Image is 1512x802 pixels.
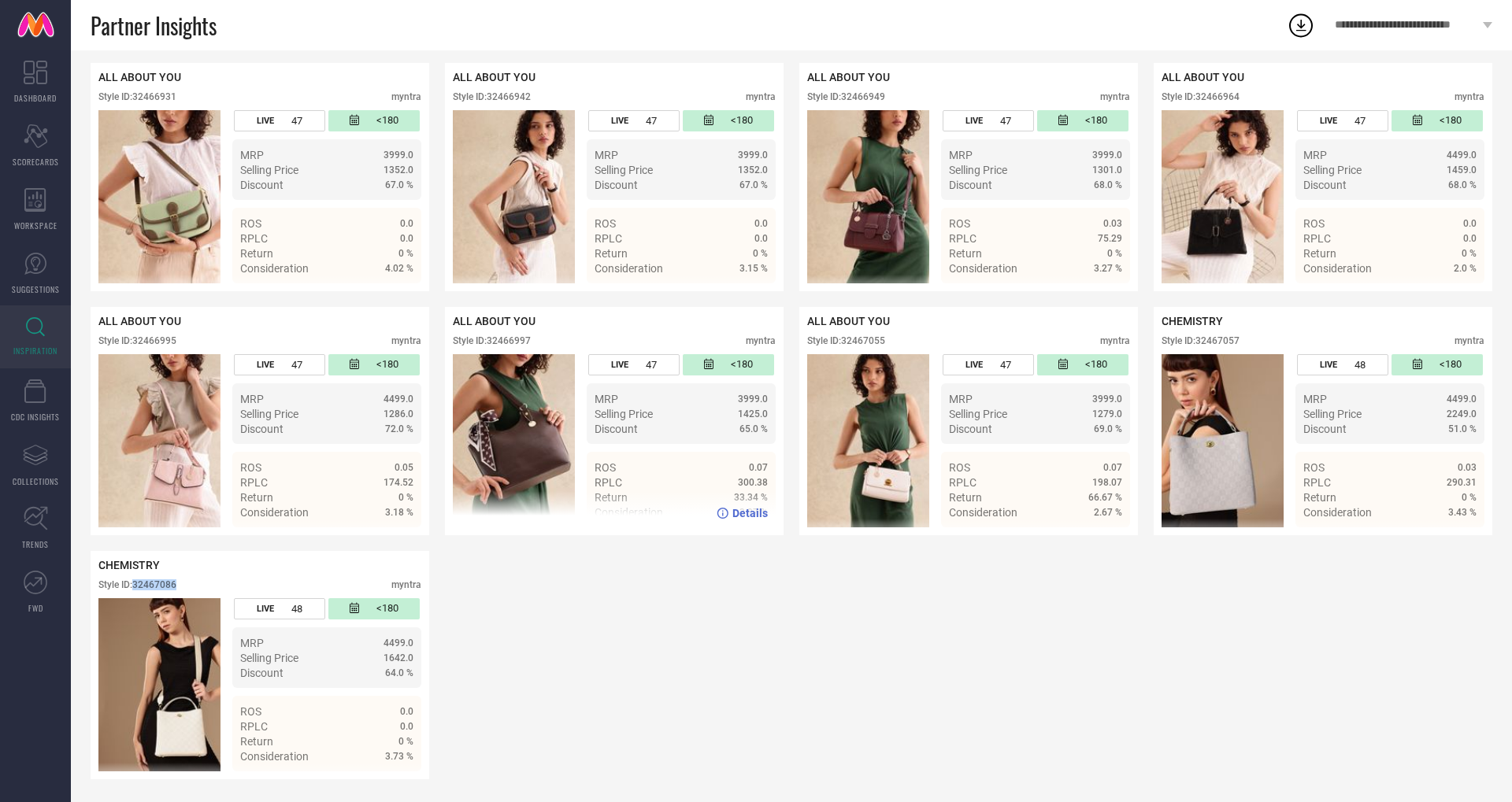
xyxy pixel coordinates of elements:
[1085,358,1107,371] span: <180
[595,179,638,191] span: Discount
[595,393,618,405] span: MRP
[1303,164,1362,176] span: Selling Price
[738,150,768,161] span: 3999.0
[1447,394,1477,405] span: 4499.0
[1162,110,1284,283] div: Click to view image
[943,354,1033,375] div: Number of days the style has been live on the platform
[1303,217,1325,230] span: ROS
[376,358,398,371] span: <180
[234,598,324,619] div: Number of days the style has been live on the platform
[240,667,283,679] span: Discount
[1094,263,1122,274] span: 3.27 %
[739,423,768,434] span: 65.0 %
[1303,262,1372,275] span: Consideration
[384,408,413,419] span: 1286.0
[1162,71,1244,83] span: ALL ABOUT YOU
[98,579,176,590] div: Style ID: 32467086
[240,506,309,519] span: Consideration
[240,217,261,230] span: ROS
[22,538,49,550] span: TRENDS
[1303,149,1327,161] span: MRP
[1303,461,1325,474] span: ROS
[595,408,653,420] span: Selling Price
[234,110,324,131] div: Number of days the style has been live on the platform
[98,110,220,283] div: Click to view image
[391,579,421,590] div: myntra
[595,217,616,230] span: ROS
[291,603,302,615] span: 48
[385,263,413,274] span: 4.02 %
[595,247,628,260] span: Return
[1297,354,1388,375] div: Number of days the style has been live on the platform
[1303,476,1331,489] span: RPLC
[1092,477,1122,488] span: 198.07
[291,115,302,127] span: 47
[385,507,413,518] span: 3.18 %
[1037,354,1128,375] div: Number of days since the style was first listed on the platform
[98,559,160,571] span: CHEMISTRY
[1441,290,1477,303] span: Details
[453,315,535,327] span: ALL ABOUT YOU
[453,71,535,83] span: ALL ABOUT YOU
[949,232,976,245] span: RPLC
[1162,110,1284,283] img: Style preview image
[384,477,413,488] span: 174.52
[611,116,628,126] span: LIVE
[1162,354,1284,527] img: Style preview image
[807,91,885,102] div: Style ID: 32466949
[391,335,421,346] div: myntra
[1448,179,1477,190] span: 68.0 %
[257,604,274,614] span: LIVE
[328,354,419,375] div: Number of days since the style was first listed on the platform
[240,408,298,420] span: Selling Price
[240,705,261,718] span: ROS
[807,354,929,527] img: Style preview image
[28,602,43,614] span: FWD
[749,462,768,473] span: 0.07
[738,164,768,176] span: 1352.0
[1087,534,1122,547] span: Details
[240,179,283,191] span: Discount
[646,115,657,127] span: 47
[1303,491,1336,504] span: Return
[1440,358,1462,371] span: <180
[746,335,776,346] div: myntra
[398,736,413,747] span: 0 %
[1447,164,1477,176] span: 1459.0
[400,218,413,229] span: 0.0
[1287,11,1315,39] div: Open download list
[400,706,413,717] span: 0.0
[257,116,274,126] span: LIVE
[378,534,413,547] span: Details
[453,354,575,527] img: Style preview image
[1107,248,1122,259] span: 0 %
[240,423,283,435] span: Discount
[949,262,1017,275] span: Consideration
[385,179,413,190] span: 67.0 %
[378,778,413,791] span: Details
[13,156,59,168] span: SCORECARDS
[943,110,1033,131] div: Number of days the style has been live on the platform
[384,652,413,663] span: 1642.0
[398,492,413,503] span: 0 %
[1103,462,1122,473] span: 0.07
[1071,290,1122,303] a: Details
[13,345,57,357] span: INSPIRATION
[98,598,220,771] img: Style preview image
[683,110,773,131] div: Number of days since the style was first listed on the platform
[384,164,413,176] span: 1352.0
[240,637,264,649] span: MRP
[965,116,983,126] span: LIVE
[240,149,264,161] span: MRP
[746,91,776,102] div: myntra
[1094,423,1122,434] span: 69.0 %
[12,283,60,295] span: SUGGESTIONS
[949,393,973,405] span: MRP
[595,149,618,161] span: MRP
[1000,115,1011,127] span: 47
[754,218,768,229] span: 0.0
[98,335,176,346] div: Style ID: 32466995
[453,354,575,527] div: Click to view image
[1071,534,1122,547] a: Details
[1303,393,1327,405] span: MRP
